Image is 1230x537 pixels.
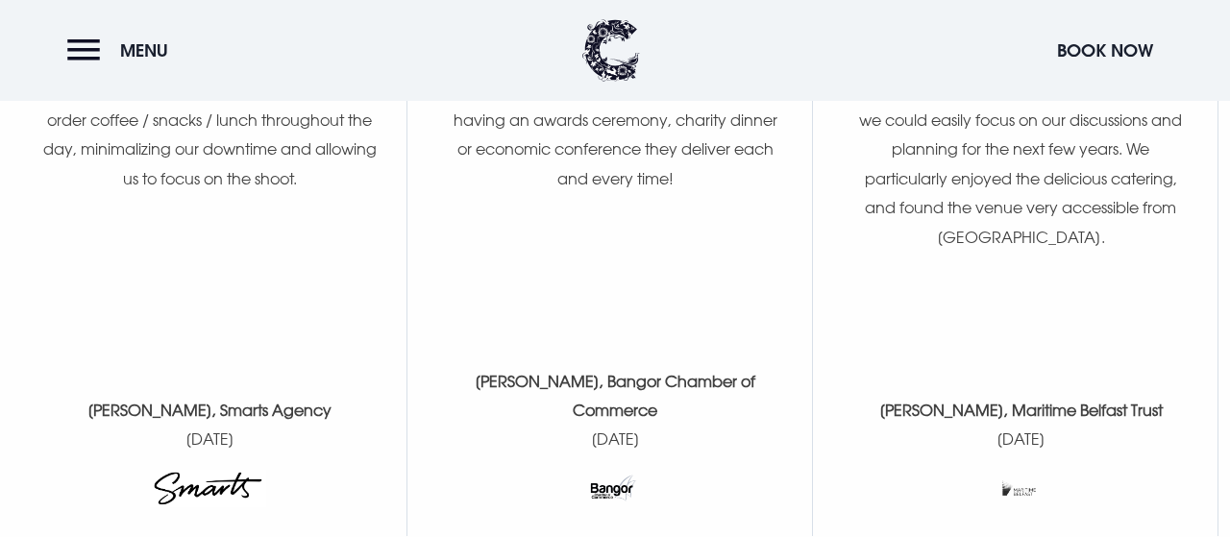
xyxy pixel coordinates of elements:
button: Menu [67,30,178,71]
img: Clandeboye Lodge [582,19,640,82]
strong: [PERSON_NAME], Maritime Belfast Trust [879,401,1163,420]
time: [DATE] [996,429,1045,449]
button: Book Now [1047,30,1163,71]
time: [DATE] [591,429,640,449]
span: Menu [120,39,168,61]
time: [DATE] [185,429,234,449]
strong: [PERSON_NAME], Bangor Chamber of Commerce [475,372,755,420]
strong: [PERSON_NAME], Smarts Agency [87,401,332,420]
